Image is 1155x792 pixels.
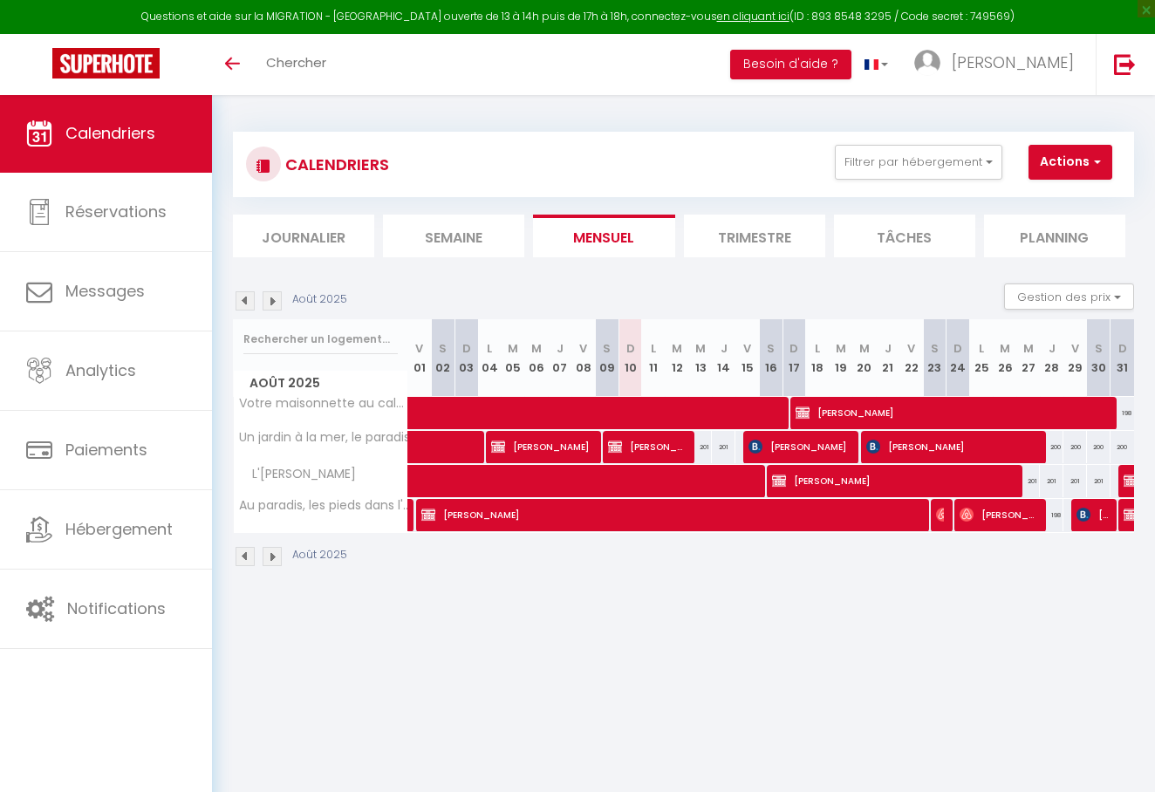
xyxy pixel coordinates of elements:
[1063,431,1087,463] div: 200
[508,340,518,357] abbr: M
[952,51,1074,73] span: [PERSON_NAME]
[651,340,656,357] abbr: L
[619,319,642,397] th: 10
[1118,340,1127,357] abbr: D
[684,215,825,257] li: Trimestre
[1040,499,1063,531] div: 198
[772,464,1015,497] span: [PERSON_NAME]
[689,431,713,463] div: 201
[595,319,619,397] th: 09
[1111,319,1134,397] th: 31
[65,201,167,222] span: Réservations
[1016,319,1040,397] th: 27
[1095,340,1103,357] abbr: S
[1076,498,1108,531] span: [PERSON_NAME]
[65,280,145,302] span: Messages
[383,215,524,257] li: Semaine
[953,340,962,357] abbr: D
[767,340,775,357] abbr: S
[236,431,410,444] span: Un jardin à la mer, le paradis
[834,215,975,257] li: Tâches
[859,340,870,357] abbr: M
[1071,340,1079,357] abbr: V
[1111,397,1134,429] div: 198
[1016,465,1040,497] div: 201
[1087,319,1111,397] th: 30
[533,215,674,257] li: Mensuel
[672,340,682,357] abbr: M
[608,430,687,463] span: [PERSON_NAME]
[1023,340,1034,357] abbr: M
[735,319,759,397] th: 15
[236,465,360,484] span: L'[PERSON_NAME]
[866,430,1039,463] span: [PERSON_NAME]
[1063,465,1087,497] div: 201
[243,324,398,355] input: Rechercher un logement...
[292,547,347,563] p: Août 2025
[431,319,454,397] th: 02
[796,396,1110,429] span: [PERSON_NAME]
[478,319,502,397] th: 04
[717,9,789,24] a: en cliquant ici
[695,340,706,357] abbr: M
[292,291,347,308] p: Août 2025
[931,340,939,357] abbr: S
[907,340,915,357] abbr: V
[1000,340,1010,357] abbr: M
[439,340,447,357] abbr: S
[603,340,611,357] abbr: S
[1111,431,1134,463] div: 200
[531,340,542,357] abbr: M
[67,597,166,619] span: Notifications
[885,340,892,357] abbr: J
[730,50,851,79] button: Besoin d'aide ?
[642,319,666,397] th: 11
[936,498,944,531] span: [PERSON_NAME]
[549,319,572,397] th: 07
[748,430,851,463] span: [PERSON_NAME]
[1063,319,1087,397] th: 29
[914,50,940,76] img: ...
[491,430,593,463] span: [PERSON_NAME]
[783,319,806,397] th: 17
[970,319,994,397] th: 25
[557,340,564,357] abbr: J
[571,319,595,397] th: 08
[901,34,1096,95] a: ... [PERSON_NAME]
[236,397,411,410] span: Votre maisonnette au calme à la mer
[408,319,432,397] th: 01
[835,145,1002,180] button: Filtrer par hébergement
[65,359,136,381] span: Analytics
[923,319,947,397] th: 23
[525,319,549,397] th: 06
[979,340,984,357] abbr: L
[721,340,728,357] abbr: J
[65,439,147,461] span: Paiements
[830,319,853,397] th: 19
[454,319,478,397] th: 03
[712,319,735,397] th: 14
[759,319,783,397] th: 16
[1004,283,1134,310] button: Gestion des prix
[876,319,899,397] th: 21
[1082,719,1155,792] iframe: LiveChat chat widget
[994,319,1017,397] th: 26
[253,34,339,95] a: Chercher
[65,122,155,144] span: Calendriers
[1029,145,1112,180] button: Actions
[502,319,525,397] th: 05
[984,215,1125,257] li: Planning
[1040,465,1063,497] div: 201
[236,499,411,512] span: Au paradis, les pieds dans l'eau
[1040,319,1063,397] th: 28
[1049,340,1056,357] abbr: J
[579,340,587,357] abbr: V
[421,498,924,531] span: [PERSON_NAME]
[233,215,374,257] li: Journalier
[815,340,820,357] abbr: L
[712,431,735,463] div: 201
[743,340,751,357] abbr: V
[487,340,492,357] abbr: L
[689,319,713,397] th: 13
[415,340,423,357] abbr: V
